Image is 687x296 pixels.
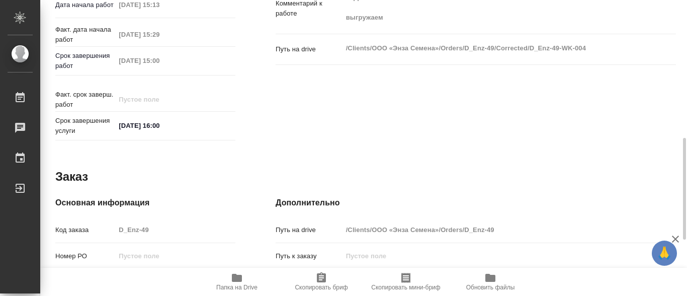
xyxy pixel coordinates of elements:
input: Пустое поле [115,53,203,68]
span: Скопировать мини-бриф [371,284,440,291]
button: Папка на Drive [195,268,279,296]
input: Пустое поле [115,223,235,237]
p: Срок завершения работ [55,51,115,71]
input: Пустое поле [115,92,203,107]
span: 🙏 [656,243,673,264]
p: Срок завершения услуги [55,116,115,136]
button: Обновить файлы [448,268,533,296]
span: Скопировать бриф [295,284,348,291]
input: Пустое поле [342,223,643,237]
input: Пустое поле [342,249,643,263]
textarea: /Clients/ООО «Энза Семена»/Orders/D_Enz-49/Corrected/D_Enz-49-WK-004 [342,40,643,57]
p: Факт. срок заверш. работ [55,90,115,110]
p: Номер РО [55,251,115,261]
p: Факт. дата начала работ [55,25,115,45]
span: Обновить файлы [466,284,515,291]
input: ✎ Введи что-нибудь [115,118,203,133]
h4: Дополнительно [276,197,676,209]
p: Код заказа [55,225,115,235]
h2: Заказ [55,169,88,185]
p: Путь на drive [276,44,342,54]
input: Пустое поле [115,27,203,42]
h4: Основная информация [55,197,235,209]
span: Папка на Drive [216,284,257,291]
button: Скопировать бриф [279,268,364,296]
input: Пустое поле [115,249,235,263]
button: 🙏 [652,241,677,266]
button: Скопировать мини-бриф [364,268,448,296]
p: Путь к заказу [276,251,342,261]
p: Путь на drive [276,225,342,235]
